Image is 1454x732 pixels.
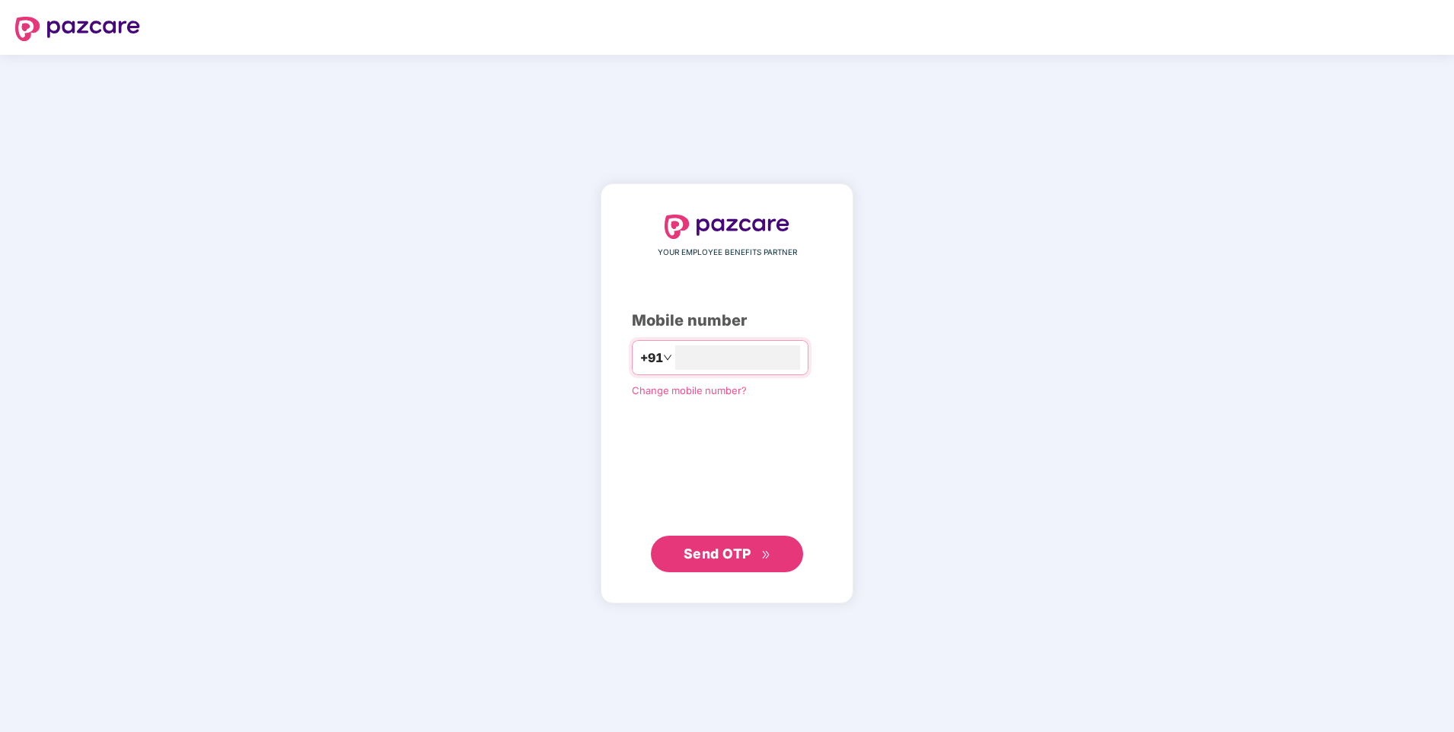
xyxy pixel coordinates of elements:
[632,384,747,396] a: Change mobile number?
[640,348,663,368] span: +91
[632,309,822,333] div: Mobile number
[663,353,672,362] span: down
[651,536,803,572] button: Send OTPdouble-right
[658,247,797,259] span: YOUR EMPLOYEE BENEFITS PARTNER
[761,550,771,560] span: double-right
[15,17,140,41] img: logo
[684,546,751,562] span: Send OTP
[665,215,789,239] img: logo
